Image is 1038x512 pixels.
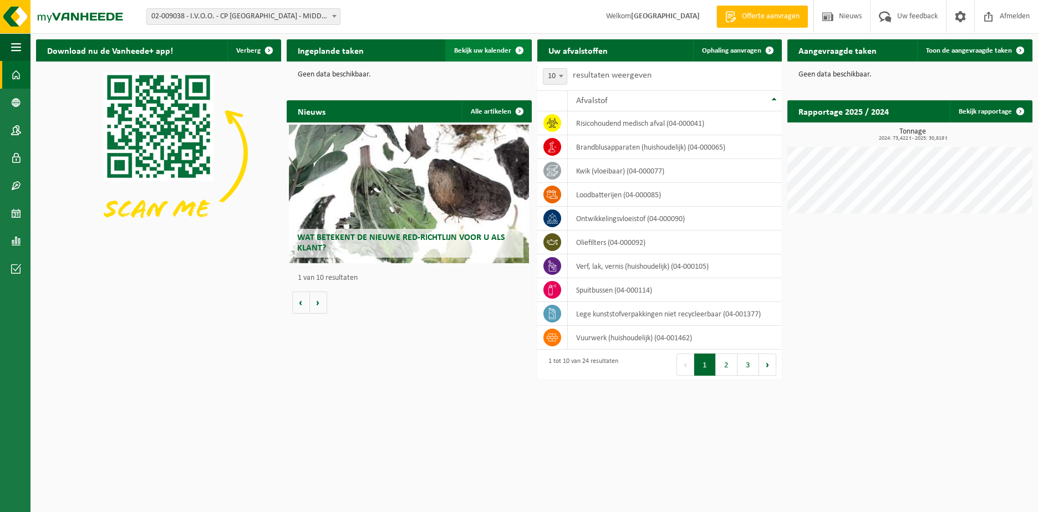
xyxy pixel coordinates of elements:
span: Bekijk uw kalender [454,47,511,54]
button: Verberg [227,39,280,62]
p: 1 van 10 resultaten [298,274,526,282]
div: 1 tot 10 van 24 resultaten [543,352,618,377]
td: spuitbussen (04-000114) [568,278,782,302]
h2: Download nu de Vanheede+ app! [36,39,184,61]
h2: Ingeplande taken [287,39,375,61]
label: resultaten weergeven [573,71,652,80]
span: Offerte aanvragen [739,11,802,22]
a: Bekijk rapportage [950,100,1031,122]
td: kwik (vloeibaar) (04-000077) [568,159,782,183]
span: 02-009038 - I.V.O.O. - CP MIDDELKERKE - MIDDELKERKE [146,8,340,25]
button: Volgende [310,291,327,314]
button: 1 [694,354,716,376]
td: brandblusapparaten (huishoudelijk) (04-000065) [568,135,782,159]
span: 10 [543,69,567,84]
td: ontwikkelingsvloeistof (04-000090) [568,207,782,231]
td: Lege kunststofverpakkingen niet recycleerbaar (04-001377) [568,302,782,326]
td: oliefilters (04-000092) [568,231,782,254]
h2: Uw afvalstoffen [537,39,619,61]
a: Toon de aangevraagde taken [917,39,1031,62]
a: Offerte aanvragen [716,6,808,28]
button: 3 [737,354,759,376]
a: Ophaling aanvragen [693,39,781,62]
span: Ophaling aanvragen [702,47,761,54]
button: Vorige [292,291,310,314]
p: Geen data beschikbaar. [798,71,1021,79]
a: Alle artikelen [462,100,531,122]
span: Toon de aangevraagde taken [926,47,1012,54]
span: 2024: 73,422 t - 2025: 30,819 t [793,136,1032,141]
button: 2 [716,354,737,376]
p: Geen data beschikbaar. [298,71,521,79]
img: Download de VHEPlus App [36,62,281,245]
span: 10 [543,68,567,85]
button: Previous [676,354,694,376]
button: Next [759,354,776,376]
span: Verberg [236,47,261,54]
span: Wat betekent de nieuwe RED-richtlijn voor u als klant? [297,233,505,253]
span: Afvalstof [576,96,608,105]
td: risicohoudend medisch afval (04-000041) [568,111,782,135]
td: loodbatterijen (04-000085) [568,183,782,207]
a: Bekijk uw kalender [445,39,531,62]
h3: Tonnage [793,128,1032,141]
td: verf, lak, vernis (huishoudelijk) (04-000105) [568,254,782,278]
h2: Nieuws [287,100,337,122]
a: Wat betekent de nieuwe RED-richtlijn voor u als klant? [289,125,529,263]
h2: Rapportage 2025 / 2024 [787,100,900,122]
span: 02-009038 - I.V.O.O. - CP MIDDELKERKE - MIDDELKERKE [147,9,340,24]
h2: Aangevraagde taken [787,39,888,61]
strong: [GEOGRAPHIC_DATA] [631,12,700,21]
td: vuurwerk (huishoudelijk) (04-001462) [568,326,782,350]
